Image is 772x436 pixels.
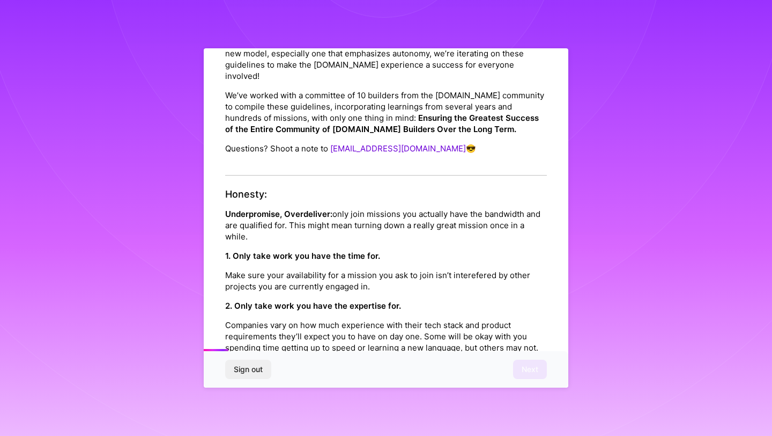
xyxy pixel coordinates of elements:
[225,270,547,292] p: Make sure your availability for a mission you ask to join isn’t interefered by other projects you...
[225,113,539,134] strong: Ensuring the Greatest Success of the Entire Community of [DOMAIN_NAME] Builders Over the Long Term.
[225,319,547,353] p: Companies vary on how much experience with their tech stack and product requirements they’ll expe...
[225,209,332,219] strong: Underpromise, Overdeliver:
[225,360,271,379] button: Sign out
[225,37,547,82] p: We’re transforming the way companies build and the way people work. As with any new model, especi...
[234,364,263,375] span: Sign out
[225,301,401,311] strong: 2. Only take work you have the expertise for.
[225,143,547,154] p: Questions? Shoot a note to 😎
[225,208,547,242] p: only join missions you actually have the bandwidth and are qualified for. This might mean turning...
[225,188,547,200] h4: Honesty:
[225,90,547,135] p: We’ve worked with a committee of 10 builders from the [DOMAIN_NAME] community to compile these gu...
[330,143,466,154] a: [EMAIL_ADDRESS][DOMAIN_NAME]
[225,251,380,261] strong: 1. Only take work you have the time for.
